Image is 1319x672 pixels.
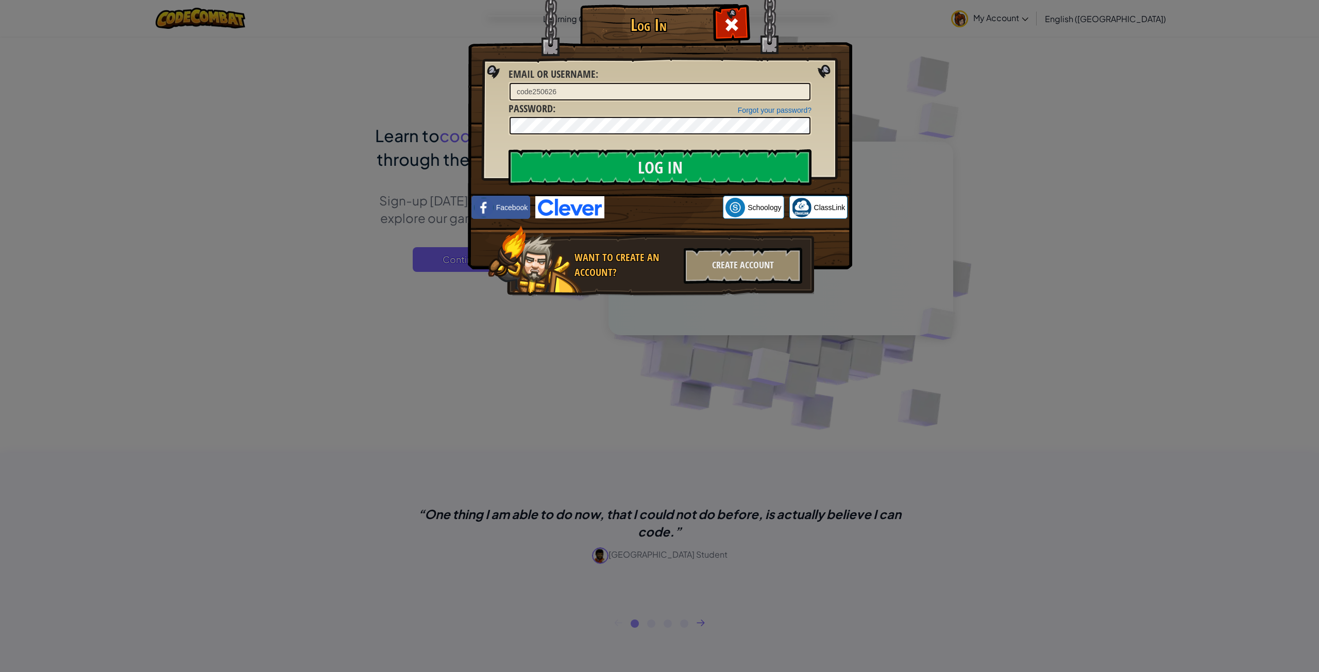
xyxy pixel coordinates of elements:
[474,198,494,217] img: facebook_small.png
[509,67,596,81] span: Email or Username
[574,250,678,280] div: Want to create an account?
[748,202,781,213] span: Schoology
[583,16,714,34] h1: Log In
[509,67,598,82] label: :
[535,196,604,218] img: clever-logo-blue.png
[684,248,802,284] div: Create Account
[725,198,745,217] img: schoology.png
[604,196,723,219] iframe: Sign in with Google Button
[496,202,528,213] span: Facebook
[814,202,845,213] span: ClassLink
[509,149,811,185] input: Log In
[509,101,555,116] label: :
[792,198,811,217] img: classlink-logo-small.png
[738,106,811,114] a: Forgot your password?
[509,101,553,115] span: Password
